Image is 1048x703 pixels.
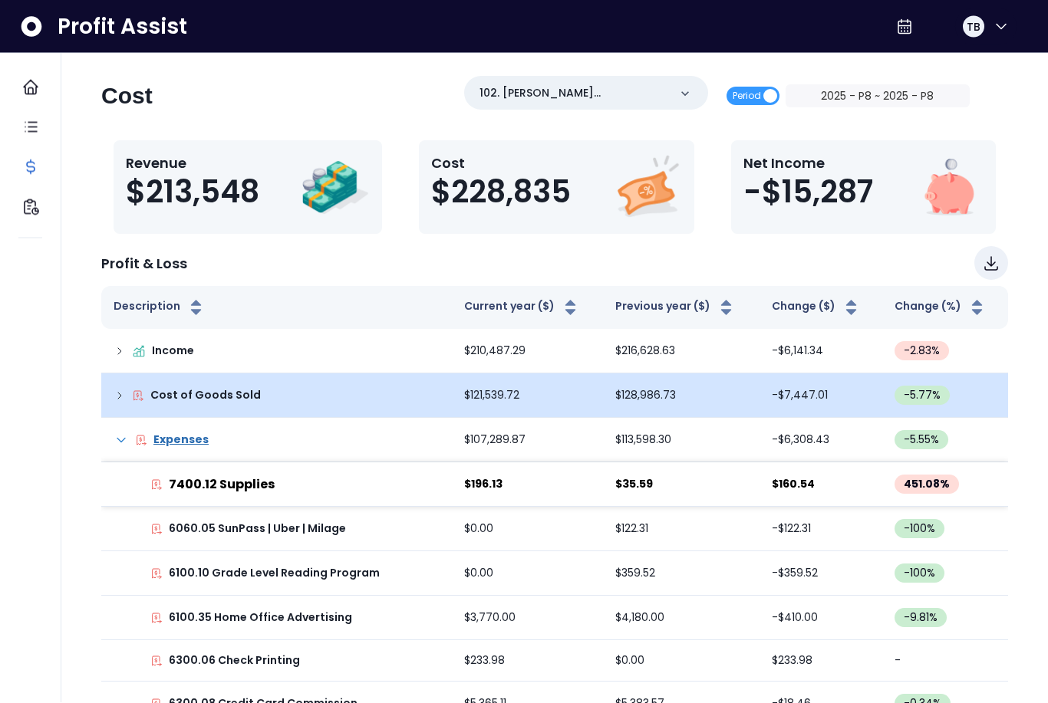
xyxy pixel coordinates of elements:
span: TB [967,19,980,34]
p: Cost of Goods Sold [150,388,261,404]
p: 6100.10 Grade Level Reading Program [169,566,380,582]
h2: Cost [101,83,153,110]
span: Profit Assist [58,13,187,41]
td: $4,180.00 [603,596,760,641]
td: $128,986.73 [603,374,760,419]
td: $3,770.00 [452,596,604,641]
span: -100 % [904,521,935,537]
span: $228,835 [431,174,571,211]
td: $233.98 [452,641,604,682]
p: 6060.05 SunPass | Uber | Milage [169,521,346,537]
button: Change (%) [895,299,987,317]
span: -5.55 % [904,432,939,448]
td: $113,598.30 [603,419,760,463]
img: Net Income [915,153,984,222]
span: $213,548 [126,174,259,211]
span: -$15,287 [743,174,873,211]
td: $359.52 [603,552,760,596]
button: Previous year ($) [615,299,736,317]
td: $210,487.29 [452,330,604,374]
button: Description [114,299,206,317]
td: -$410.00 [760,596,882,641]
button: Download [974,247,1008,281]
button: Current year ($) [464,299,580,317]
p: Net Income [743,153,873,174]
img: Revenue [301,153,370,222]
img: Cost [613,153,682,222]
td: -$7,447.01 [760,374,882,419]
p: Profit & Loss [101,254,187,274]
span: -9.81 % [904,610,938,626]
td: $35.59 [603,463,760,508]
td: $107,289.87 [452,419,604,463]
p: Expenses [153,432,209,448]
span: 451.08 % [904,477,950,493]
p: 6100.35 Home Office Advertising [169,610,352,626]
p: 6300.06 Check Printing [169,653,300,669]
td: - [882,641,1008,682]
p: Revenue [126,153,259,174]
td: -$359.52 [760,552,882,596]
span: -2.83 % [904,343,940,360]
td: $122.31 [603,508,760,552]
td: $216,628.63 [603,330,760,374]
td: -$6,141.34 [760,330,882,374]
p: Cost [431,153,571,174]
td: $196.13 [452,463,604,508]
td: $0.00 [452,508,604,552]
span: Period [733,87,761,106]
span: -100 % [904,566,935,582]
td: -$122.31 [760,508,882,552]
td: -$6,308.43 [760,419,882,463]
p: 102. [PERSON_NAME]([GEOGRAPHIC_DATA]) [480,86,668,102]
button: Change ($) [772,299,861,317]
td: $0.00 [452,552,604,596]
span: -5.77 % [904,388,941,404]
td: $121,539.72 [452,374,604,419]
td: $233.98 [760,641,882,682]
td: $0.00 [603,641,760,682]
p: Income [152,343,194,360]
button: 2025 - P8 ~ 2025 - P8 [786,85,971,108]
p: 7400.12 Supplies [169,476,275,494]
td: $160.54 [760,463,882,508]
